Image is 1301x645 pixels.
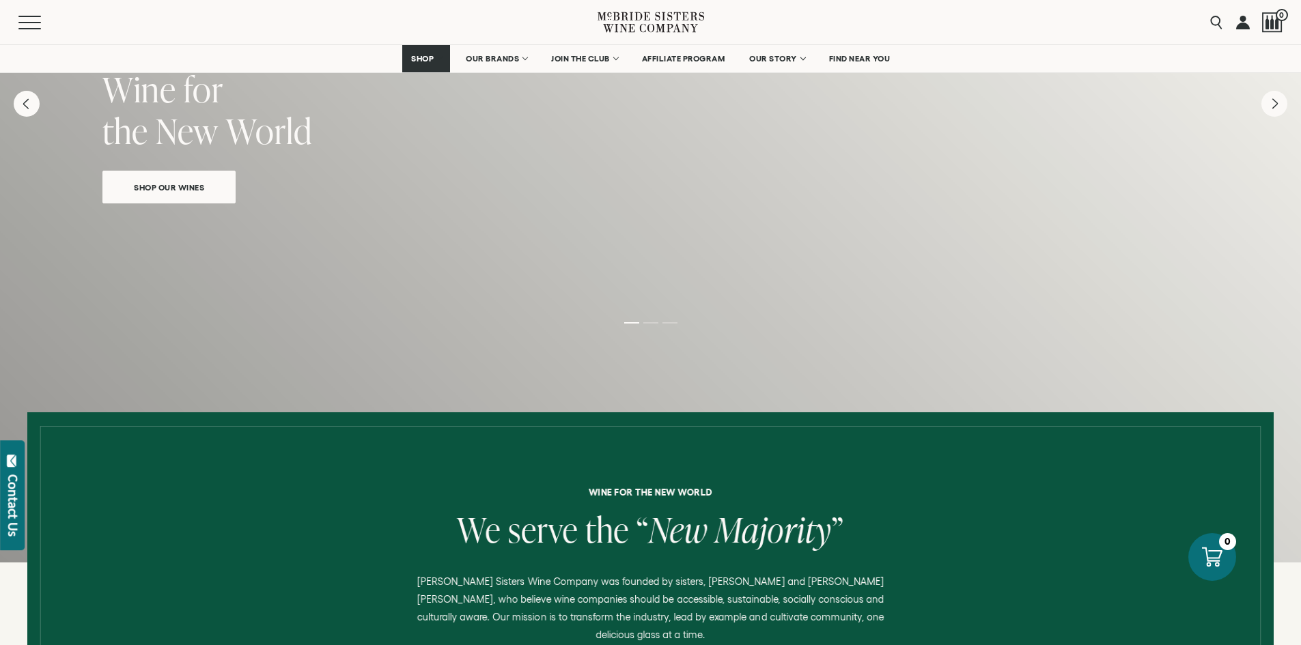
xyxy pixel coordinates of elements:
[466,54,519,63] span: OUR BRANDS
[184,66,223,113] span: for
[411,54,434,63] span: SHOP
[226,107,312,154] span: World
[740,45,813,72] a: OUR STORY
[829,54,891,63] span: FIND NEAR YOU
[102,171,236,203] a: Shop Our Wines
[457,506,501,553] span: We
[102,107,148,154] span: the
[508,506,578,553] span: serve
[18,16,68,29] button: Mobile Menu Trigger
[457,45,535,72] a: OUR BRANDS
[749,54,797,63] span: OUR STORY
[404,573,897,644] p: [PERSON_NAME] Sisters Wine Company was founded by sisters, [PERSON_NAME] and [PERSON_NAME] [PERSO...
[1261,91,1287,117] button: Next
[542,45,626,72] a: JOIN THE CLUB
[137,487,1164,497] h6: Wine for the new world
[715,506,832,553] span: Majority
[636,506,649,553] span: “
[643,322,658,324] li: Page dot 2
[1219,533,1236,550] div: 0
[624,322,639,324] li: Page dot 1
[110,180,228,195] span: Shop Our Wines
[1276,9,1288,21] span: 0
[102,66,176,113] span: Wine
[156,107,219,154] span: New
[832,506,844,553] span: ”
[642,54,725,63] span: AFFILIATE PROGRAM
[820,45,899,72] a: FIND NEAR YOU
[633,45,734,72] a: AFFILIATE PROGRAM
[649,506,708,553] span: New
[585,506,629,553] span: the
[662,322,677,324] li: Page dot 3
[402,45,450,72] a: SHOP
[551,54,610,63] span: JOIN THE CLUB
[14,91,40,117] button: Previous
[6,474,20,536] div: Contact Us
